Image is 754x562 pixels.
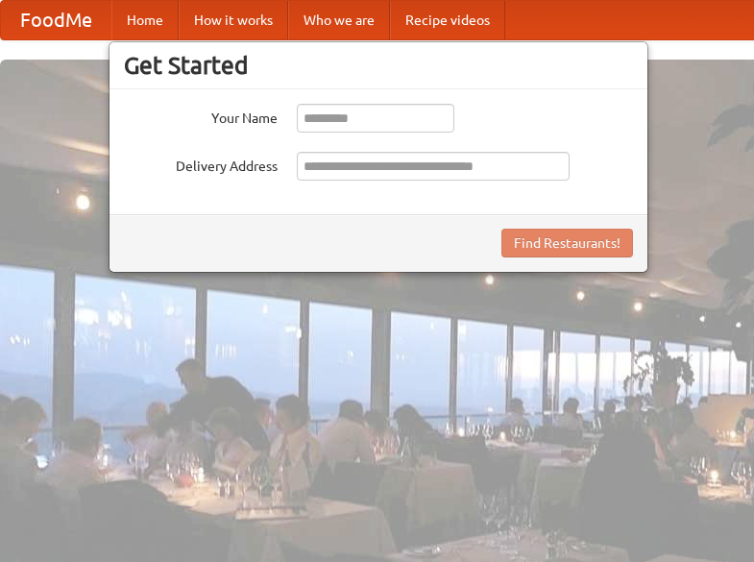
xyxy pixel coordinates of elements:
[111,1,179,39] a: Home
[124,51,633,80] h3: Get Started
[179,1,288,39] a: How it works
[501,229,633,257] button: Find Restaurants!
[390,1,505,39] a: Recipe videos
[124,152,278,176] label: Delivery Address
[1,1,111,39] a: FoodMe
[124,104,278,128] label: Your Name
[288,1,390,39] a: Who we are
